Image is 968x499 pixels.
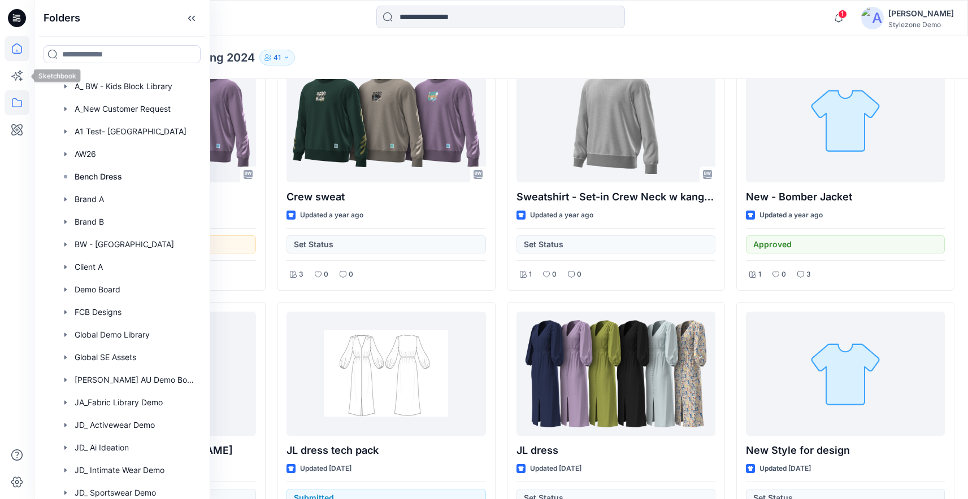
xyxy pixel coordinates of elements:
[300,209,363,221] p: Updated a year ago
[782,269,786,281] p: 0
[861,7,884,29] img: avatar
[287,58,485,182] a: Crew sweat
[529,269,532,281] p: 1
[759,463,811,475] p: Updated [DATE]
[299,269,303,281] p: 3
[516,443,715,458] p: JL dress
[838,10,847,19] span: 1
[287,189,485,205] p: Crew sweat
[530,463,581,475] p: Updated [DATE]
[577,269,581,281] p: 0
[516,189,715,205] p: Sweatshirt - Set-in Crew Neck w kangaroo Pocket teck pack
[516,312,715,436] a: JL dress
[758,269,761,281] p: 1
[324,269,328,281] p: 0
[746,189,945,205] p: New - Bomber Jacket
[287,443,485,458] p: JL dress tech pack
[75,170,122,183] p: Bench Dress
[188,50,255,65] p: Spring 2024
[349,269,353,281] p: 0
[516,58,715,182] a: Sweatshirt - Set-in Crew Neck w kangaroo Pocket teck pack
[274,51,281,64] p: 41
[806,269,811,281] p: 3
[746,312,945,436] a: New Style for design
[888,7,954,20] div: [PERSON_NAME]
[287,312,485,436] a: JL dress tech pack
[530,209,593,221] p: Updated a year ago
[259,50,295,65] button: 41
[759,209,823,221] p: Updated a year ago
[746,58,945,182] a: New - Bomber Jacket
[300,463,351,475] p: Updated [DATE]
[888,20,954,29] div: Stylezone Demo
[552,269,557,281] p: 0
[746,443,945,458] p: New Style for design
